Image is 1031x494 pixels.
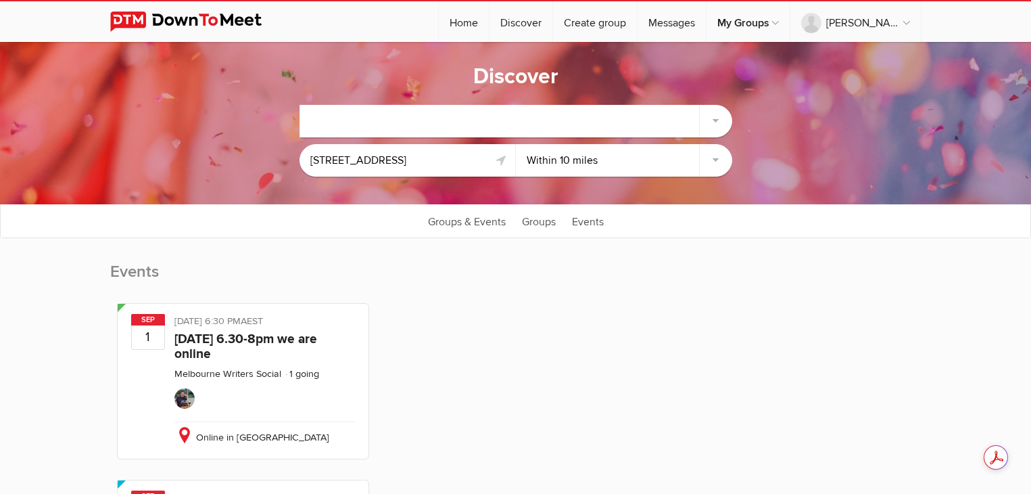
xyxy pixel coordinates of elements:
[110,261,376,296] h2: Events
[565,204,610,238] a: Events
[638,1,706,42] a: Messages
[473,63,558,91] h1: Discover
[790,1,921,42] a: [PERSON_NAME]
[196,432,329,443] span: Online in [GEOGRAPHIC_DATA]
[241,315,263,327] span: Australia/Sydney
[174,368,281,380] a: Melbourne Writers Social
[131,314,165,325] span: Sep
[489,1,552,42] a: Discover
[515,204,562,238] a: Groups
[174,331,317,362] a: [DATE] 6.30-8pm we are online
[174,314,355,332] div: [DATE] 6:30 PM
[706,1,790,42] a: My Groups
[439,1,489,42] a: Home
[174,388,195,409] img: MatClarke
[132,325,164,349] b: 1
[553,1,637,42] a: Create group
[284,368,319,380] li: 1 going
[110,12,283,32] img: DownToMeet
[299,144,516,177] input: Location or ZIP-Code
[421,204,512,238] a: Groups & Events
